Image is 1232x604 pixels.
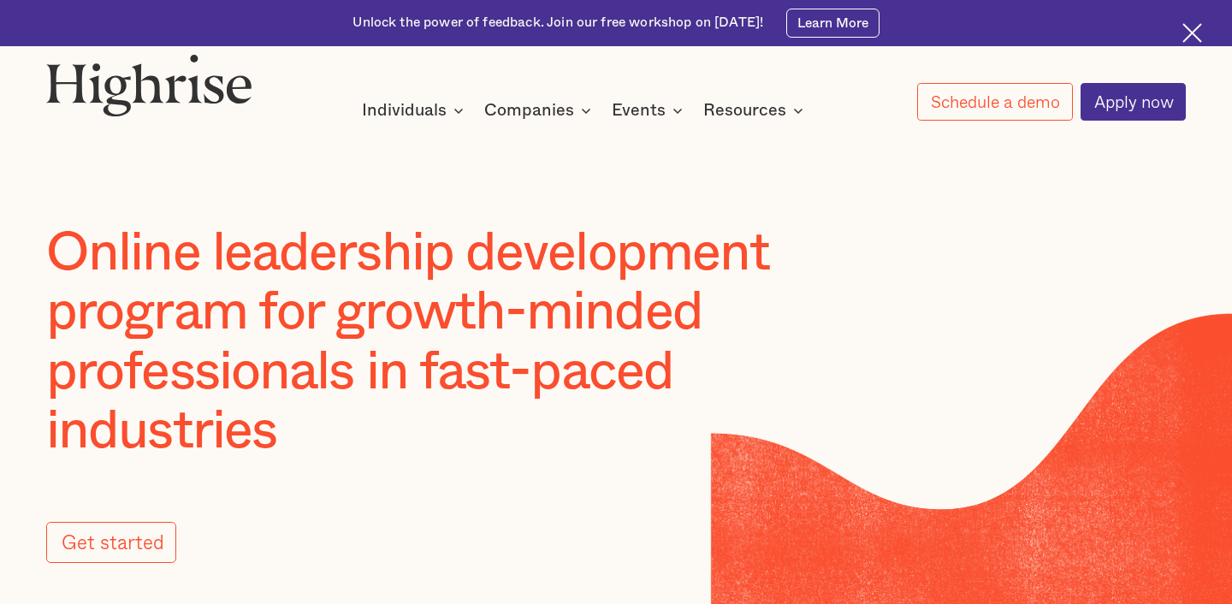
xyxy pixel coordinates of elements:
[703,100,786,121] div: Resources
[46,54,252,116] img: Highrise logo
[46,223,878,460] h1: Online leadership development program for growth-minded professionals in fast-paced industries
[352,14,763,32] div: Unlock the power of feedback. Join our free workshop on [DATE]!
[484,100,574,121] div: Companies
[612,100,666,121] div: Events
[786,9,879,38] a: Learn More
[917,83,1072,121] a: Schedule a demo
[362,100,469,121] div: Individuals
[484,100,596,121] div: Companies
[612,100,688,121] div: Events
[362,100,447,121] div: Individuals
[703,100,808,121] div: Resources
[1182,23,1202,43] img: Cross icon
[1081,83,1186,121] a: Apply now
[46,522,176,562] a: Get started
